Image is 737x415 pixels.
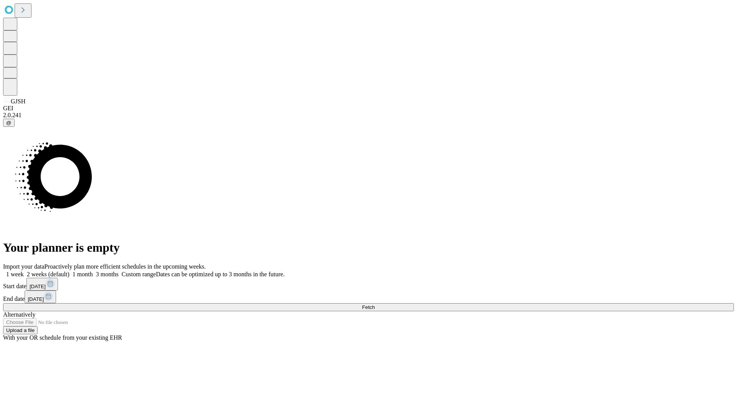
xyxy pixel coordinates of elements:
div: 2.0.241 [3,112,734,119]
div: Start date [3,278,734,290]
h1: Your planner is empty [3,241,734,255]
span: [DATE] [30,284,46,289]
button: @ [3,119,15,127]
span: 3 months [96,271,119,277]
button: [DATE] [25,290,56,303]
span: Alternatively [3,311,35,318]
span: Custom range [122,271,156,277]
span: With your OR schedule from your existing EHR [3,334,122,341]
span: Proactively plan more efficient schedules in the upcoming weeks. [45,263,206,270]
span: 1 week [6,271,24,277]
span: Fetch [362,304,375,310]
span: Import your data [3,263,45,270]
button: [DATE] [26,278,58,290]
div: GEI [3,105,734,112]
button: Fetch [3,303,734,311]
span: Dates can be optimized up to 3 months in the future. [156,271,284,277]
div: End date [3,290,734,303]
span: GJSH [11,98,25,105]
span: [DATE] [28,296,44,302]
button: Upload a file [3,326,38,334]
span: 1 month [73,271,93,277]
span: @ [6,120,12,126]
span: 2 weeks (default) [27,271,69,277]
